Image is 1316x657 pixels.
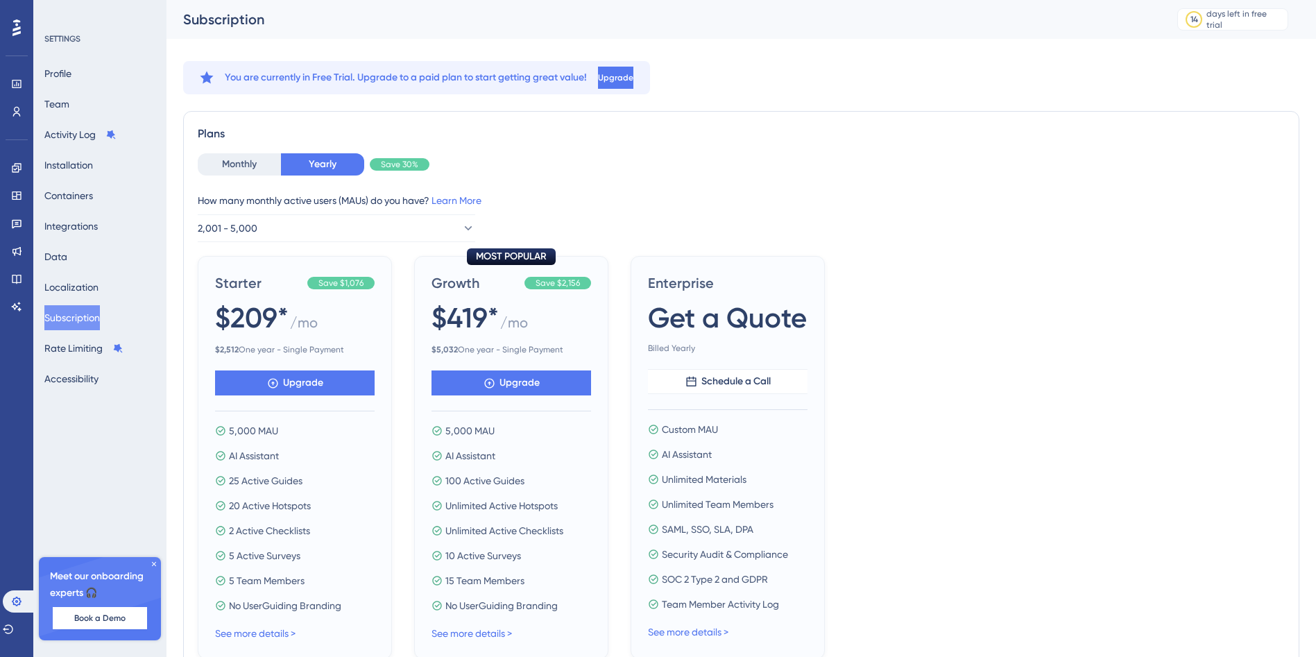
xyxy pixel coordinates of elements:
[536,278,580,289] span: Save $2,156
[229,547,300,564] span: 5 Active Surveys
[50,568,150,601] span: Meet our onboarding experts 🎧
[283,375,323,391] span: Upgrade
[662,496,774,513] span: Unlimited Team Members
[44,305,100,330] button: Subscription
[198,214,475,242] button: 2,001 - 5,000
[229,472,302,489] span: 25 Active Guides
[445,597,558,614] span: No UserGuiding Branding
[445,522,563,539] span: Unlimited Active Checklists
[44,244,67,269] button: Data
[44,61,71,86] button: Profile
[662,471,746,488] span: Unlimited Materials
[44,153,93,178] button: Installation
[431,344,591,355] span: One year - Single Payment
[431,273,519,293] span: Growth
[44,214,98,239] button: Integrations
[183,10,1143,29] div: Subscription
[198,220,257,237] span: 2,001 - 5,000
[318,278,364,289] span: Save $1,076
[198,192,1285,209] div: How many monthly active users (MAUs) do you have?
[215,370,375,395] button: Upgrade
[499,375,540,391] span: Upgrade
[281,153,364,176] button: Yearly
[701,373,771,390] span: Schedule a Call
[215,628,296,639] a: See more details >
[648,273,807,293] span: Enterprise
[229,497,311,514] span: 20 Active Hotspots
[648,626,728,638] a: See more details >
[500,313,528,339] span: / mo
[74,613,126,624] span: Book a Demo
[229,522,310,539] span: 2 Active Checklists
[662,521,753,538] span: SAML, SSO, SLA, DPA
[431,298,499,337] span: $419*
[53,607,147,629] button: Book a Demo
[431,195,481,206] a: Learn More
[215,345,239,355] b: $ 2,512
[445,447,495,464] span: AI Assistant
[290,313,318,339] span: / mo
[44,122,117,147] button: Activity Log
[445,547,521,564] span: 10 Active Surveys
[445,497,558,514] span: Unlimited Active Hotspots
[662,571,768,588] span: SOC 2 Type 2 and GDPR
[229,597,341,614] span: No UserGuiding Branding
[662,596,779,613] span: Team Member Activity Log
[445,472,524,489] span: 100 Active Guides
[215,298,289,337] span: $209*
[445,572,524,589] span: 15 Team Members
[662,546,788,563] span: Security Audit & Compliance
[215,273,302,293] span: Starter
[598,72,633,83] span: Upgrade
[381,159,418,170] span: Save 30%
[431,345,458,355] b: $ 5,032
[648,369,807,394] button: Schedule a Call
[1190,14,1198,25] div: 14
[431,370,591,395] button: Upgrade
[198,126,1285,142] div: Plans
[445,423,495,439] span: 5,000 MAU
[44,183,93,208] button: Containers
[225,69,587,86] span: You are currently in Free Trial. Upgrade to a paid plan to start getting great value!
[44,275,99,300] button: Localization
[229,572,305,589] span: 5 Team Members
[44,33,157,44] div: SETTINGS
[229,447,279,464] span: AI Assistant
[229,423,278,439] span: 5,000 MAU
[198,153,281,176] button: Monthly
[648,343,807,354] span: Billed Yearly
[598,67,633,89] button: Upgrade
[44,92,69,117] button: Team
[431,628,512,639] a: See more details >
[1206,8,1283,31] div: days left in free trial
[215,344,375,355] span: One year - Single Payment
[648,298,807,337] span: Get a Quote
[44,366,99,391] button: Accessibility
[662,421,718,438] span: Custom MAU
[467,248,556,265] div: MOST POPULAR
[662,446,712,463] span: AI Assistant
[44,336,123,361] button: Rate Limiting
